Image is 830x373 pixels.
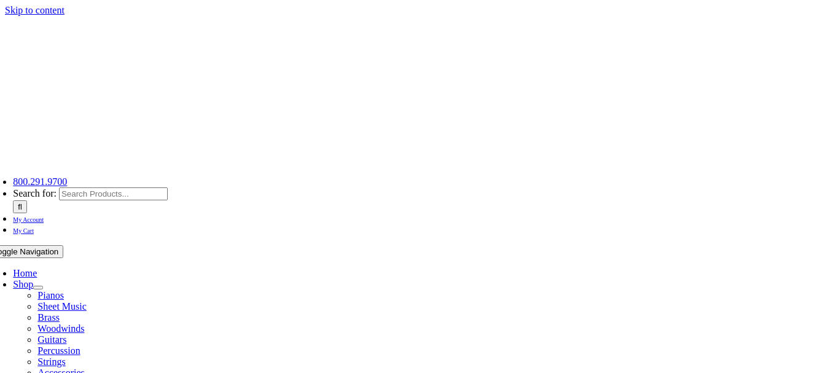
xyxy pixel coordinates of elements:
span: My Account [13,216,44,223]
button: Open submenu of Shop [33,286,43,289]
a: My Cart [13,224,34,235]
a: My Account [13,213,44,224]
a: Pianos [37,290,64,300]
a: Shop [13,279,33,289]
a: Skip to content [5,5,65,15]
input: Search Products... [59,187,168,200]
input: Search [13,200,27,213]
span: My Cart [13,227,34,234]
a: Woodwinds [37,323,84,334]
a: Home [13,268,37,278]
a: Sheet Music [37,301,87,312]
a: Guitars [37,334,66,345]
a: Strings [37,356,65,367]
a: Percussion [37,345,80,356]
a: Brass [37,312,60,323]
a: 800.291.9700 [13,176,67,187]
span: Search for: [13,188,57,198]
